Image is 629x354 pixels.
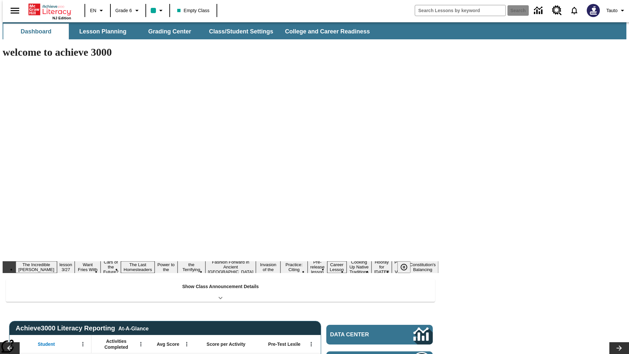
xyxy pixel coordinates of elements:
[115,7,132,14] span: Grade 6
[3,24,376,39] div: SubNavbar
[205,259,256,275] button: Slide 8 Fashion Forward in Ancient Rome
[78,339,88,349] button: Open Menu
[392,259,407,275] button: Slide 15 Point of View
[95,338,138,350] span: Activities Completed
[397,261,410,273] button: Pause
[587,4,600,17] img: Avatar
[609,342,629,354] button: Lesson carousel, Next
[3,46,438,58] h1: welcome to achieve 3000
[121,261,155,273] button: Slide 5 The Last Homesteaders
[155,256,178,278] button: Slide 6 Solar Power to the People
[3,24,69,39] button: Dashboard
[415,5,505,16] input: search field
[256,256,280,278] button: Slide 9 The Invasion of the Free CD
[16,261,57,273] button: Slide 1 The Incredible Kellee Edwards
[207,341,246,347] span: Score per Activity
[157,341,179,347] span: Avg Score
[52,16,71,20] span: NJ Edition
[182,339,192,349] button: Open Menu
[5,1,25,20] button: Open side menu
[137,24,202,39] button: Grading Center
[101,259,121,275] button: Slide 4 Cars of the Future?
[566,2,583,19] a: Notifications
[75,256,101,278] button: Slide 3 Do You Want Fries With That?
[330,331,391,338] span: Data Center
[177,7,210,14] span: Empty Class
[347,259,372,275] button: Slide 13 Cooking Up Native Traditions
[118,324,148,332] div: At-A-Glance
[407,256,438,278] button: Slide 16 The Constitution's Balancing Act
[268,341,301,347] span: Pre-Test Lexile
[306,339,316,349] button: Open Menu
[178,256,205,278] button: Slide 7 Attack of the Terrifying Tomatoes
[57,256,75,278] button: Slide 2 Test lesson 3/27 en
[16,324,149,332] span: Achieve3000 Literacy Reporting
[204,24,278,39] button: Class/Student Settings
[29,2,71,20] div: Home
[606,7,618,14] span: Tauto
[6,279,435,302] div: Show Class Announcement Details
[280,24,375,39] button: College and Career Readiness
[182,283,259,290] p: Show Class Announcement Details
[3,22,626,39] div: SubNavbar
[70,24,136,39] button: Lesson Planning
[136,339,146,349] button: Open Menu
[397,261,417,273] div: Pause
[604,5,629,16] button: Profile/Settings
[148,5,167,16] button: Class color is teal. Change class color
[548,2,566,19] a: Resource Center, Will open in new tab
[113,5,143,16] button: Grade: Grade 6, Select a grade
[38,341,55,347] span: Student
[90,7,96,14] span: EN
[327,261,347,273] button: Slide 12 Career Lesson
[87,5,108,16] button: Language: EN, Select a language
[280,256,308,278] button: Slide 10 Mixed Practice: Citing Evidence
[308,259,327,275] button: Slide 11 Pre-release lesson
[326,325,433,344] a: Data Center
[29,3,71,16] a: Home
[530,2,548,20] a: Data Center
[372,259,392,275] button: Slide 14 Hooray for Constitution Day!
[583,2,604,19] button: Select a new avatar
